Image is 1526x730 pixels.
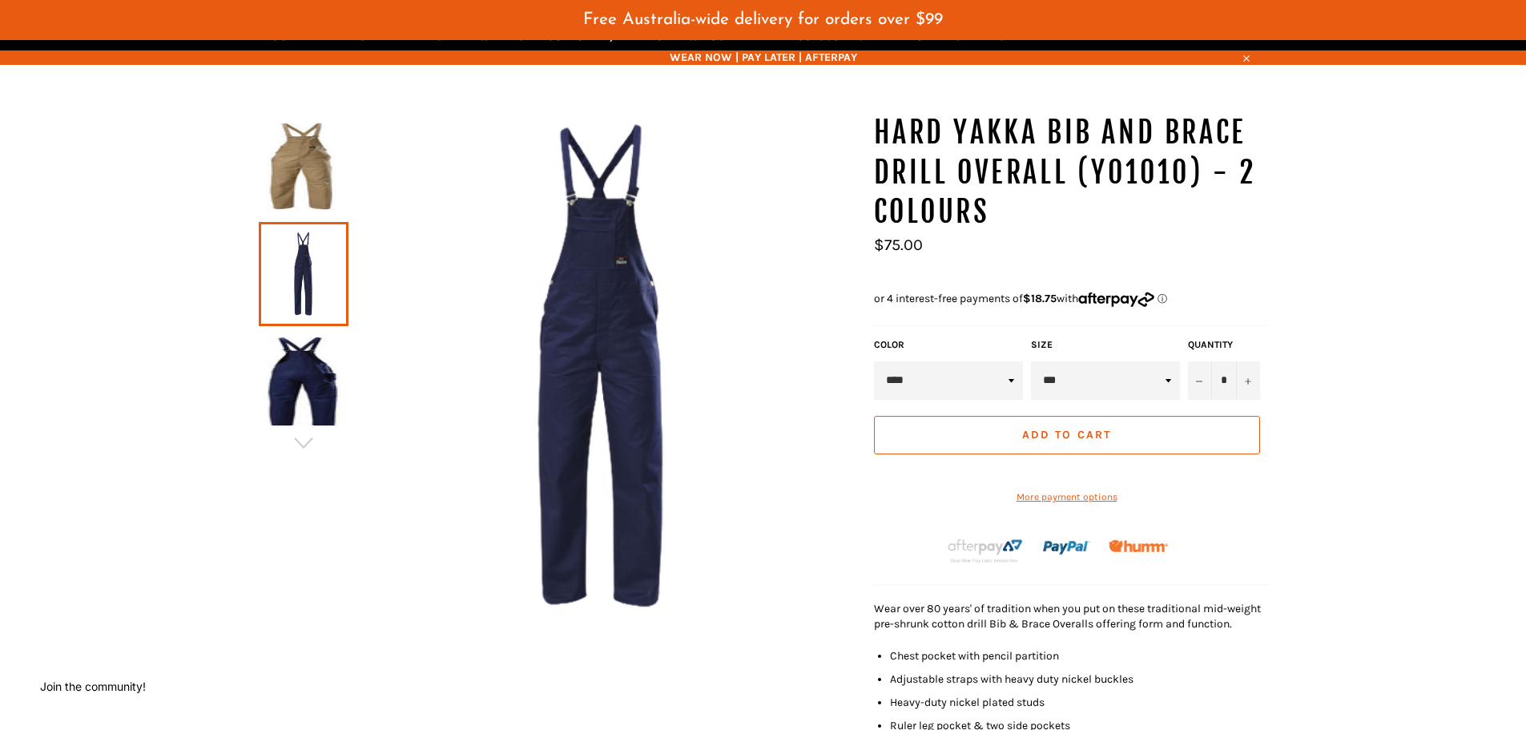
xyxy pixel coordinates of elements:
[946,537,1025,564] img: Afterpay-Logo-on-dark-bg_large.png
[348,113,858,623] img: HARD YAKKA Bib and Brace Drill Overall (Y01010) - 2 Colours - Workin' Gear
[890,672,1268,687] li: Adjustable straps with heavy duty nickel buckles
[267,337,340,425] img: HARD YAKKA Bib and Brace Drill Overall (Y01010) - 2 Colours - Workin' Gear
[259,50,1268,65] span: WEAR NOW | PAY LATER | AFTERPAY
[267,123,340,211] img: HARD YAKKA Bib and Brace Drill Overall (Y01010) - 2 Colours - Workin' Gear
[890,695,1268,710] li: Heavy-duty nickel plated studs
[583,11,943,28] span: Free Australia-wide delivery for orders over $99
[1022,428,1111,442] span: Add to Cart
[874,236,923,254] span: $75.00
[1109,540,1168,552] img: Humm_core_logo_RGB-01_300x60px_small_195d8312-4386-4de7-b182-0ef9b6303a37.png
[874,602,1261,631] span: Wear over 80 years' of tradition when you put on these traditional mid-weight pre-shrunk cotton d...
[874,113,1268,232] h1: HARD YAKKA Bib and Brace Drill Overall (Y01010) - 2 Colours
[1188,338,1260,352] label: Quantity
[1236,361,1260,400] button: Increase item quantity by one
[874,416,1260,454] button: Add to Cart
[890,648,1268,663] li: Chest pocket with pencil partition
[874,338,1023,352] label: Color
[1031,338,1180,352] label: Size
[1043,524,1090,571] img: paypal.png
[874,490,1260,504] a: More payment options
[40,680,146,693] button: Join the community!
[1188,361,1212,400] button: Reduce item quantity by one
